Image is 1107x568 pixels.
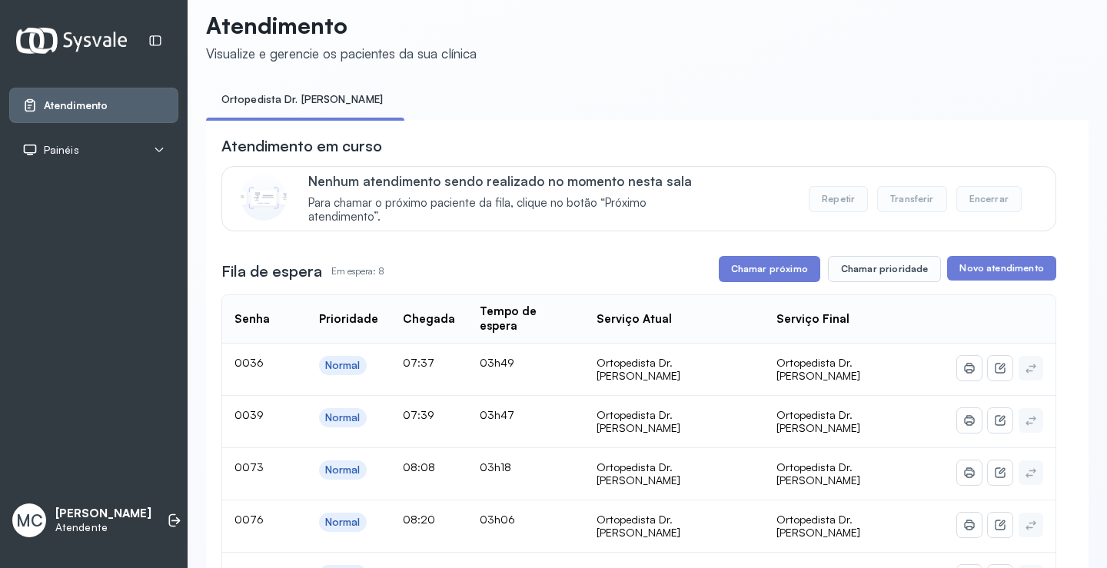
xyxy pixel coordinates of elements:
p: [PERSON_NAME] [55,507,151,521]
button: Chamar próximo [719,256,820,282]
h3: Atendimento em curso [221,135,382,157]
div: Tempo de espera [480,304,572,334]
p: Nenhum atendimento sendo realizado no momento nesta sala [308,173,715,189]
div: Normal [325,359,361,372]
div: Ortopedista Dr. [PERSON_NAME] [597,513,752,540]
p: Atendimento [206,12,477,39]
span: 0039 [234,408,264,421]
div: Normal [325,463,361,477]
p: Em espera: 8 [331,261,384,282]
div: Chegada [403,312,455,327]
div: Normal [325,411,361,424]
span: Atendimento [44,99,108,112]
span: 03h18 [480,460,511,473]
div: Prioridade [319,312,378,327]
span: 08:08 [403,460,435,473]
div: Normal [325,516,361,529]
img: Logotipo do estabelecimento [16,28,127,53]
span: Para chamar o próximo paciente da fila, clique no botão “Próximo atendimento”. [308,196,715,225]
div: Ortopedista Dr. [PERSON_NAME] [597,356,752,383]
p: Atendente [55,521,151,534]
img: Imagem de CalloutCard [241,174,287,221]
span: 03h06 [480,513,515,526]
h3: Fila de espera [221,261,322,282]
a: Atendimento [22,98,165,113]
button: Encerrar [956,186,1022,212]
button: Chamar prioridade [828,256,942,282]
span: 03h47 [480,408,514,421]
span: 07:39 [403,408,434,421]
span: 08:20 [403,513,435,526]
span: 0036 [234,356,264,369]
div: Serviço Atual [597,312,672,327]
div: Senha [234,312,270,327]
span: Painéis [44,144,79,157]
span: Ortopedista Dr. [PERSON_NAME] [776,408,860,435]
span: Ortopedista Dr. [PERSON_NAME] [776,513,860,540]
div: Ortopedista Dr. [PERSON_NAME] [597,408,752,435]
button: Transferir [877,186,947,212]
span: Ortopedista Dr. [PERSON_NAME] [776,356,860,383]
span: Ortopedista Dr. [PERSON_NAME] [776,460,860,487]
a: Ortopedista Dr. [PERSON_NAME] [206,87,398,112]
div: Ortopedista Dr. [PERSON_NAME] [597,460,752,487]
button: Repetir [809,186,868,212]
div: Visualize e gerencie os pacientes da sua clínica [206,45,477,61]
button: Novo atendimento [947,256,1055,281]
div: Serviço Final [776,312,849,327]
span: 0076 [234,513,264,526]
span: 03h49 [480,356,514,369]
span: 0073 [234,460,264,473]
span: 07:37 [403,356,434,369]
